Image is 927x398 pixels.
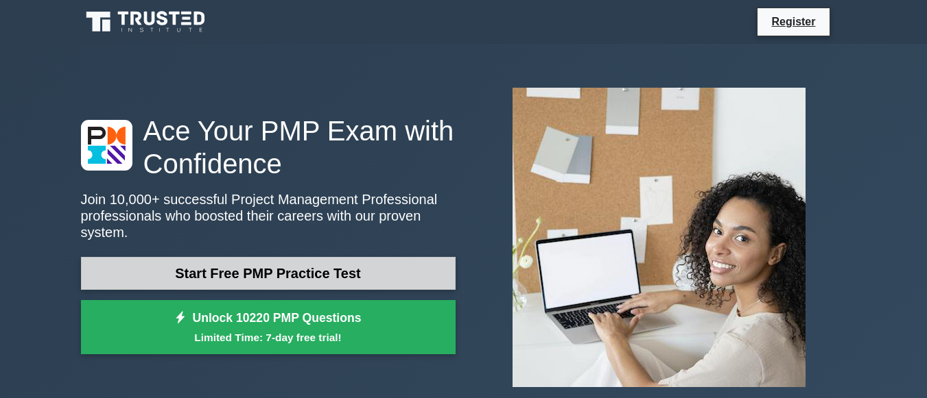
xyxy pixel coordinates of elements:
[81,257,456,290] a: Start Free PMP Practice Test
[81,114,456,180] h1: Ace Your PMP Exam with Confidence
[81,300,456,355] a: Unlock 10220 PMP QuestionsLimited Time: 7-day free trial!
[81,191,456,240] p: Join 10,000+ successful Project Management Professional professionals who boosted their careers w...
[98,329,438,345] small: Limited Time: 7-day free trial!
[763,13,823,30] a: Register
